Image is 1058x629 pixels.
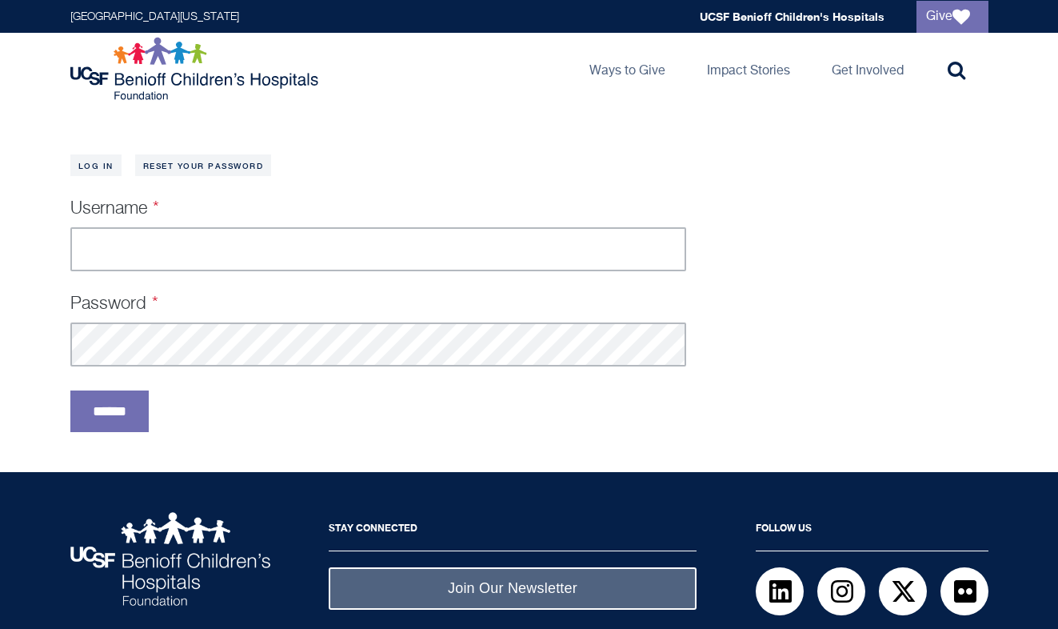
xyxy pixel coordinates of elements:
[70,154,122,176] a: Log in
[135,154,272,176] a: Reset your password
[70,512,270,606] img: UCSF Benioff Children's Hospitals
[70,37,322,101] img: Logo for UCSF Benioff Children's Hospitals Foundation
[329,512,697,551] h2: Stay Connected
[700,10,884,23] a: UCSF Benioff Children's Hospitals
[70,295,159,313] label: Password
[70,200,160,218] label: Username
[329,567,697,610] a: Join Our Newsletter
[694,33,803,105] a: Impact Stories
[70,11,239,22] a: [GEOGRAPHIC_DATA][US_STATE]
[916,1,988,33] a: Give
[819,33,916,105] a: Get Involved
[577,33,678,105] a: Ways to Give
[756,512,988,551] h2: Follow Us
